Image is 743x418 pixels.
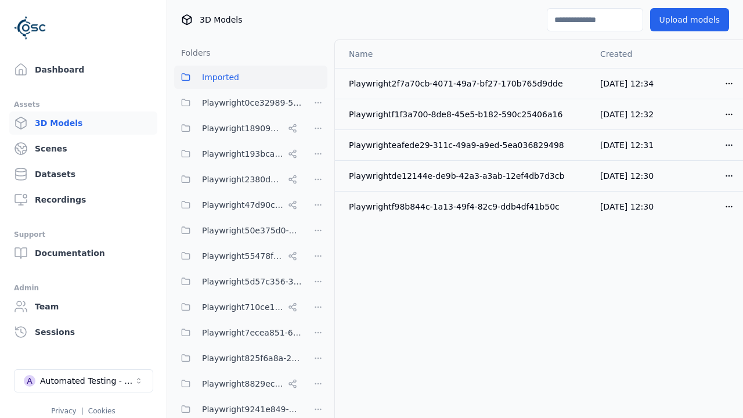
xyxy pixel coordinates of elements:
span: Playwright7ecea851-649a-419a-985e-fcff41a98b20 [202,326,302,340]
h3: Folders [174,47,211,59]
span: Playwright8829ec83-5e68-4376-b984-049061a310ed [202,377,283,391]
span: Playwright0ce32989-52d0-45cf-b5b9-59d5033d313a [202,96,302,110]
span: [DATE] 12:30 [600,202,654,211]
button: Playwright8829ec83-5e68-4376-b984-049061a310ed [174,372,302,395]
div: Admin [14,281,153,295]
a: Cookies [88,407,116,415]
a: Sessions [9,320,157,344]
span: [DATE] 12:32 [600,110,654,119]
span: Imported [202,70,239,84]
span: 3D Models [200,14,242,26]
div: Playwrightf1f3a700-8de8-45e5-b182-590c25406a16 [349,109,582,120]
div: Playwright2f7a70cb-4071-49a7-bf27-170b765d9dde [349,78,582,89]
button: Playwright7ecea851-649a-419a-985e-fcff41a98b20 [174,321,302,344]
button: Imported [174,66,327,89]
div: Assets [14,98,153,111]
span: Playwright9241e849-7ba1-474f-9275-02cfa81d37fc [202,402,302,416]
button: Playwright825f6a8a-2a7a-425c-94f7-650318982f69 [174,347,302,370]
span: Playwright50e375d0-6f38-48a7-96e0-b0dcfa24b72f [202,224,302,237]
button: Playwright50e375d0-6f38-48a7-96e0-b0dcfa24b72f [174,219,302,242]
button: Playwright0ce32989-52d0-45cf-b5b9-59d5033d313a [174,91,302,114]
span: Playwright47d90cf2-c635-4353-ba3b-5d4538945666 [202,198,283,212]
div: Playwrightde12144e-de9b-42a3-a3ab-12ef4db7d3cb [349,170,582,182]
th: Created [591,40,668,68]
span: Playwright193bca0e-57fa-418d-8ea9-45122e711dc7 [202,147,283,161]
a: Recordings [9,188,157,211]
button: Playwright18909032-8d07-45c5-9c81-9eec75d0b16b [174,117,302,140]
span: Playwright2380d3f5-cebf-494e-b965-66be4d67505e [202,172,283,186]
button: Playwright47d90cf2-c635-4353-ba3b-5d4538945666 [174,193,302,217]
button: Playwright193bca0e-57fa-418d-8ea9-45122e711dc7 [174,142,302,165]
div: A [24,375,35,387]
th: Name [335,40,591,68]
a: Documentation [9,242,157,265]
a: 3D Models [9,111,157,135]
span: [DATE] 12:30 [600,171,654,181]
button: Playwright55478f86-28dc-49b8-8d1f-c7b13b14578c [174,244,302,268]
img: Logo [14,12,46,44]
span: Playwright18909032-8d07-45c5-9c81-9eec75d0b16b [202,121,283,135]
a: Dashboard [9,58,157,81]
div: Playwrightf98b844c-1a13-49f4-82c9-ddb4df41b50c [349,201,582,212]
div: Playwrighteafede29-311c-49a9-a9ed-5ea036829498 [349,139,582,151]
span: Playwright710ce123-85fd-4f8c-9759-23c3308d8830 [202,300,283,314]
a: Scenes [9,137,157,160]
button: Select a workspace [14,369,153,392]
span: Playwright825f6a8a-2a7a-425c-94f7-650318982f69 [202,351,302,365]
button: Playwright710ce123-85fd-4f8c-9759-23c3308d8830 [174,296,302,319]
a: Privacy [51,407,76,415]
button: Upload models [650,8,729,31]
div: Support [14,228,153,242]
span: Playwright55478f86-28dc-49b8-8d1f-c7b13b14578c [202,249,283,263]
button: Playwright5d57c356-39f7-47ed-9ab9-d0409ac6cddc [174,270,302,293]
span: [DATE] 12:34 [600,79,654,88]
a: Team [9,295,157,318]
a: Datasets [9,163,157,186]
span: Playwright5d57c356-39f7-47ed-9ab9-d0409ac6cddc [202,275,302,289]
span: | [81,407,84,415]
button: Playwright2380d3f5-cebf-494e-b965-66be4d67505e [174,168,302,191]
span: [DATE] 12:31 [600,140,654,150]
div: Automated Testing - Playwright [40,375,134,387]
